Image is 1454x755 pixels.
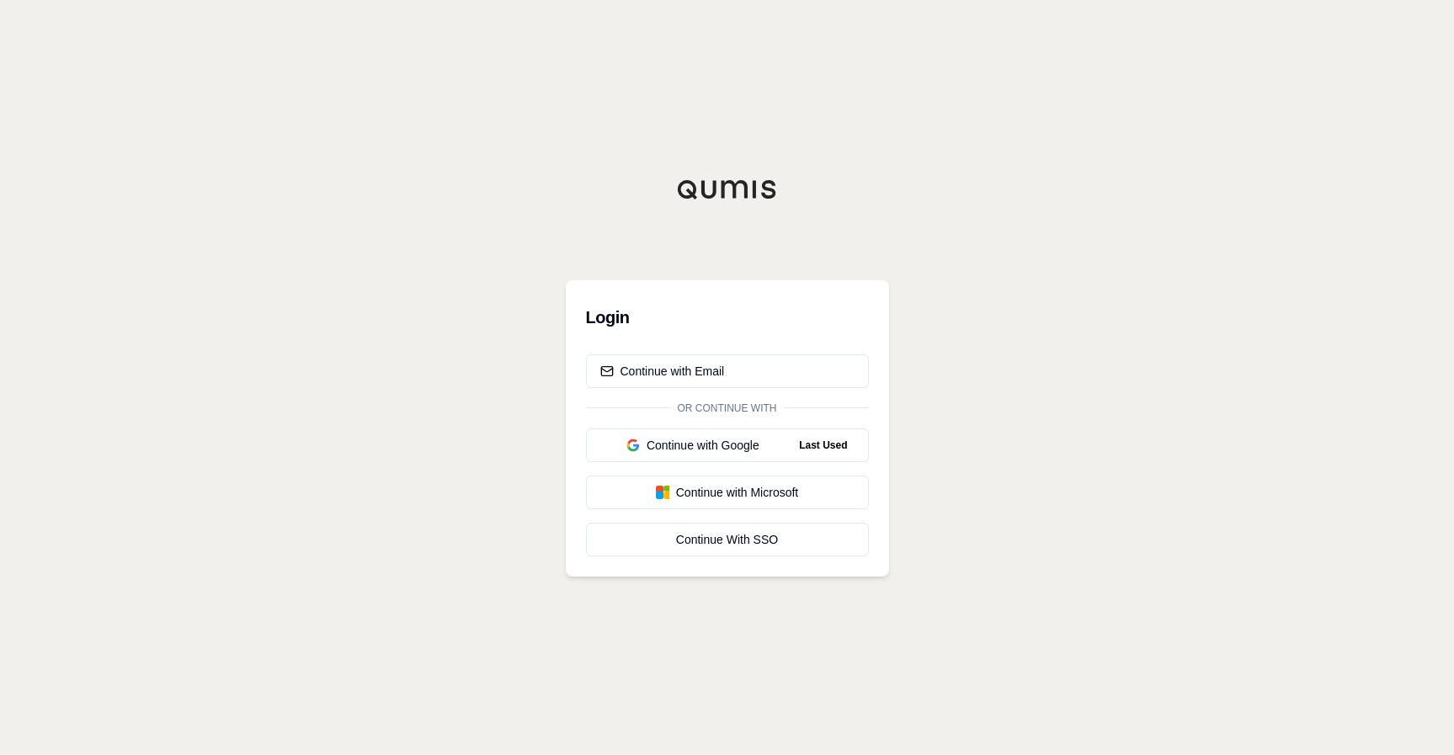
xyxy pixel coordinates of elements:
span: Last Used [792,435,854,455]
button: Continue with GoogleLast Used [586,428,869,462]
span: Or continue with [671,401,784,415]
button: Continue with Microsoft [586,476,869,509]
div: Continue With SSO [600,531,855,548]
a: Continue With SSO [586,523,869,556]
h3: Login [586,300,869,334]
img: Qumis [677,179,778,199]
div: Continue with Google [600,437,786,454]
div: Continue with Microsoft [600,484,855,501]
button: Continue with Email [586,354,869,388]
div: Continue with Email [600,363,725,380]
